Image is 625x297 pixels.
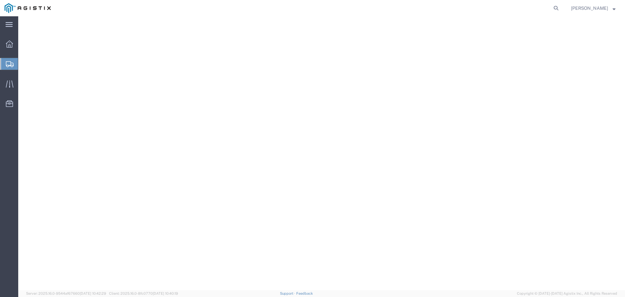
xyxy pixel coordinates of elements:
span: Client: 2025.16.0-8fc0770 [109,291,178,295]
img: logo [5,3,51,13]
button: [PERSON_NAME] [571,4,616,12]
span: [DATE] 10:40:19 [153,291,178,295]
a: Support [280,291,296,295]
iframe: FS Legacy Container [18,16,625,290]
span: Edward Lopez [571,5,608,12]
a: Feedback [296,291,313,295]
span: Server: 2025.16.0-9544af67660 [26,291,106,295]
span: [DATE] 10:42:29 [80,291,106,295]
span: Copyright © [DATE]-[DATE] Agistix Inc., All Rights Reserved [517,291,617,296]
